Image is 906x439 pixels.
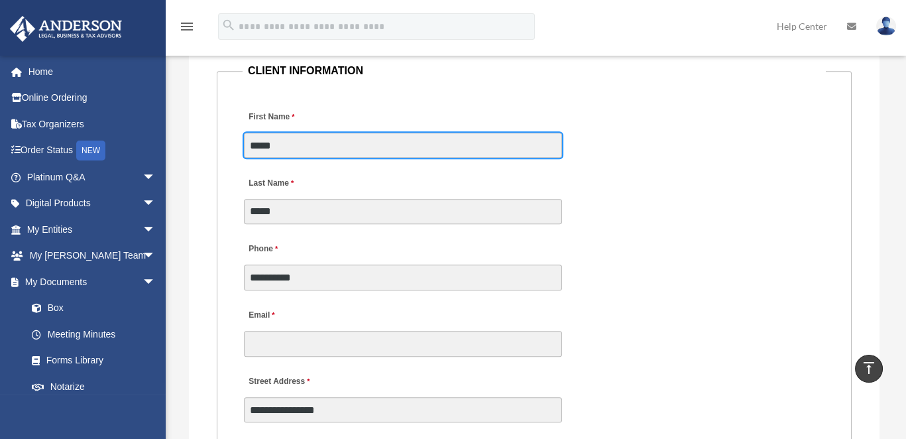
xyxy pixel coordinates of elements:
span: arrow_drop_down [142,164,169,191]
a: Platinum Q&Aarrow_drop_down [9,164,176,190]
a: My Entitiesarrow_drop_down [9,216,176,243]
label: Street Address [244,373,370,391]
a: Online Ordering [9,85,176,111]
label: First Name [244,108,298,126]
div: NEW [76,141,105,160]
span: arrow_drop_down [142,269,169,296]
span: arrow_drop_down [142,190,169,218]
a: vertical_align_top [855,355,883,383]
a: My [PERSON_NAME] Teamarrow_drop_down [9,243,176,269]
a: Digital Productsarrow_drop_down [9,190,176,217]
label: Phone [244,241,281,259]
a: Tax Organizers [9,111,176,137]
a: Forms Library [19,347,176,374]
img: User Pic [876,17,896,36]
a: Notarize [19,373,176,400]
a: menu [179,23,195,34]
legend: CLIENT INFORMATION [243,62,826,80]
a: Meeting Minutes [19,321,169,347]
label: Email [244,307,278,325]
label: Last Name [244,174,297,192]
span: arrow_drop_down [142,243,169,270]
a: Box [19,295,176,322]
span: arrow_drop_down [142,216,169,243]
a: Order StatusNEW [9,137,176,164]
img: Anderson Advisors Platinum Portal [6,16,126,42]
a: Home [9,58,176,85]
i: menu [179,19,195,34]
a: My Documentsarrow_drop_down [9,269,176,295]
i: search [221,18,236,32]
i: vertical_align_top [861,360,877,376]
